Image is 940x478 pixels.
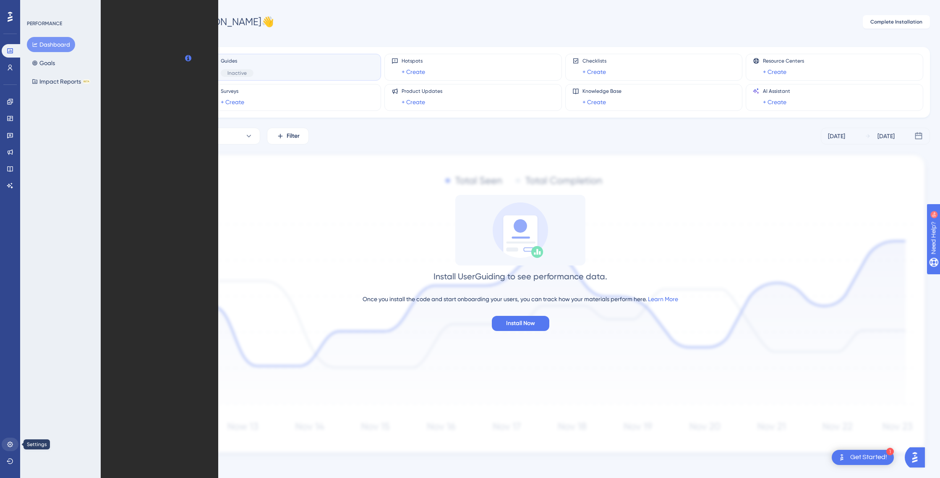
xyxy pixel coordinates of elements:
div: 1 [886,448,894,455]
span: Checklists [582,58,606,64]
span: Inactive [227,70,247,76]
span: AI Assistant [763,88,790,95]
span: Guides [221,58,253,64]
div: Once you install the code and start onboarding your users, you can track how your materials perfo... [363,294,678,304]
img: 1ec67ef948eb2d50f6bf237e9abc4f97.svg [111,151,930,459]
div: [DATE] [877,131,895,141]
button: Install Now [492,316,549,331]
a: + Create [763,67,786,77]
span: Complete Installation [870,18,922,25]
span: Product Updates [402,88,442,95]
a: + Create [582,67,606,77]
button: Goals [27,55,60,71]
span: Filter [287,131,300,141]
span: Resource Centers [763,58,804,64]
a: + Create [582,97,606,107]
span: Need Help? [20,2,52,12]
button: Filter [267,128,309,144]
div: 9+ [57,4,62,11]
span: Install Now [506,318,535,328]
a: + Create [763,97,786,107]
div: [DATE] [828,131,845,141]
img: launcher-image-alternative-text [837,452,847,462]
div: PERFORMANCE [27,20,62,27]
div: Install UserGuiding to see performance data. [433,271,607,282]
div: BETA [83,79,90,84]
a: + Create [402,97,425,107]
span: Surveys [221,88,244,95]
button: Impact ReportsBETA [27,74,95,89]
a: + Create [221,97,244,107]
button: Complete Installation [863,15,930,29]
div: Get Started! [850,453,887,462]
span: Hotspots [402,58,425,64]
div: Open Get Started! checklist, remaining modules: 1 [832,450,894,465]
a: + Create [402,67,425,77]
a: Learn More [648,296,678,302]
span: Knowledge Base [582,88,621,95]
iframe: UserGuiding AI Assistant Launcher [905,445,930,470]
button: Dashboard [27,37,75,52]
